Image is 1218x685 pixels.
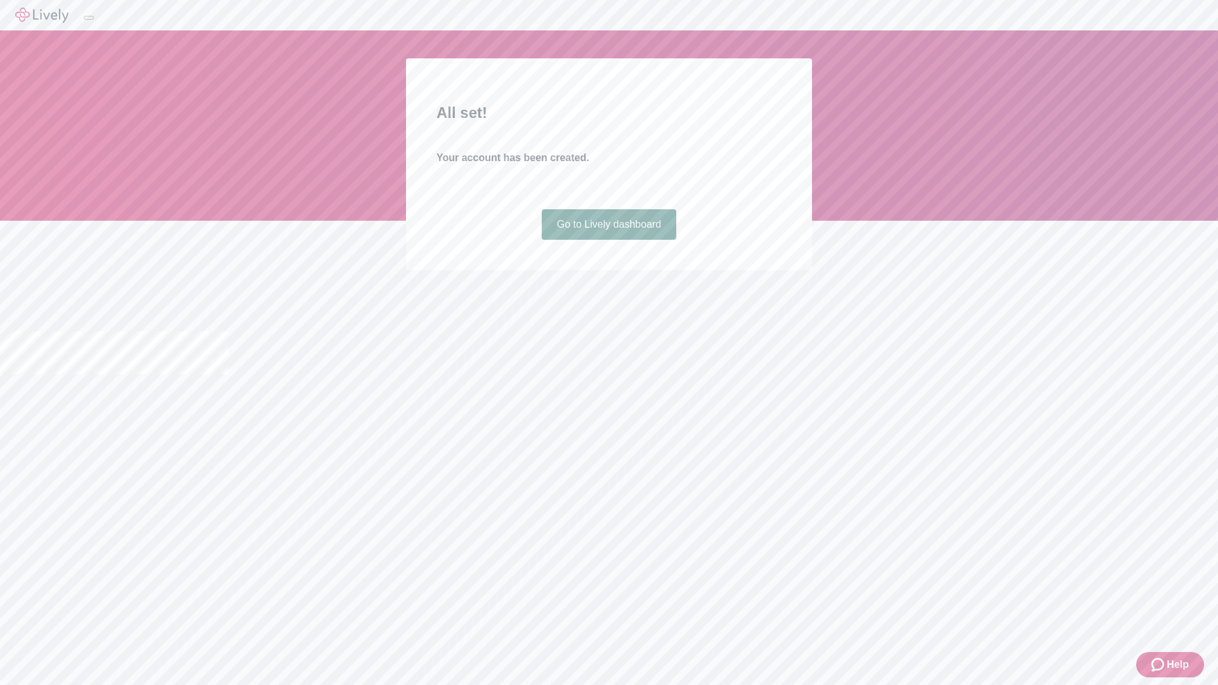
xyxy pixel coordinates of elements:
[1167,657,1189,672] span: Help
[542,209,677,240] a: Go to Lively dashboard
[436,150,782,166] h4: Your account has been created.
[1136,652,1204,677] button: Zendesk support iconHelp
[84,16,94,20] button: Log out
[15,8,69,23] img: Lively
[436,101,782,124] h2: All set!
[1151,657,1167,672] svg: Zendesk support icon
